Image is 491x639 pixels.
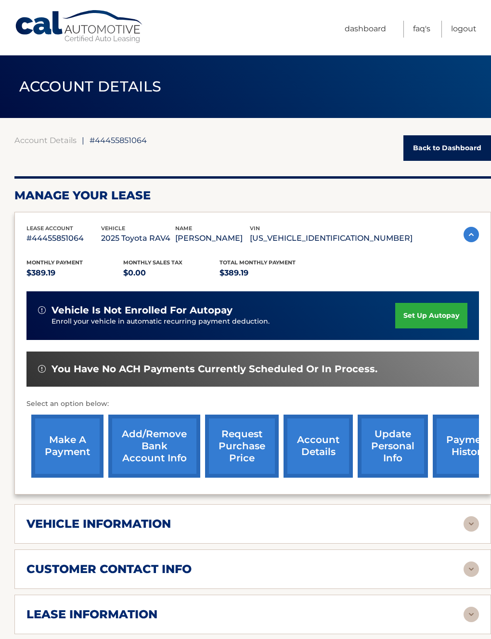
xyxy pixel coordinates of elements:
p: 2025 Toyota RAV4 [101,232,176,245]
span: Monthly sales Tax [123,259,182,266]
a: set up autopay [395,303,467,328]
a: Account Details [14,135,77,145]
span: vehicle [101,225,125,232]
img: accordion-active.svg [464,227,479,242]
a: make a payment [31,415,103,478]
p: #44455851064 [26,232,101,245]
a: request purchase price [205,415,279,478]
span: lease account [26,225,73,232]
h2: Manage Your Lease [14,188,491,203]
p: Select an option below: [26,398,479,410]
a: Cal Automotive [14,10,144,44]
a: account details [284,415,353,478]
img: accordion-rest.svg [464,607,479,622]
a: Dashboard [345,21,386,38]
h2: lease information [26,607,157,622]
span: vin [250,225,260,232]
h2: vehicle information [26,517,171,531]
a: update personal info [358,415,428,478]
img: alert-white.svg [38,365,46,373]
span: vehicle is not enrolled for autopay [52,304,233,316]
p: $0.00 [123,266,220,280]
a: Back to Dashboard [403,135,491,161]
a: FAQ's [413,21,430,38]
p: [US_VEHICLE_IDENTIFICATION_NUMBER] [250,232,413,245]
span: ACCOUNT DETAILS [19,78,162,95]
img: accordion-rest.svg [464,516,479,532]
h2: customer contact info [26,562,192,576]
img: alert-white.svg [38,306,46,314]
span: Total Monthly Payment [220,259,296,266]
img: accordion-rest.svg [464,561,479,577]
p: $389.19 [26,266,123,280]
a: Logout [451,21,477,38]
p: [PERSON_NAME] [175,232,250,245]
span: #44455851064 [90,135,147,145]
span: Monthly Payment [26,259,83,266]
p: Enroll your vehicle in automatic recurring payment deduction. [52,316,395,327]
p: $389.19 [220,266,316,280]
span: | [82,135,84,145]
span: name [175,225,192,232]
a: Add/Remove bank account info [108,415,200,478]
span: You have no ACH payments currently scheduled or in process. [52,363,377,375]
